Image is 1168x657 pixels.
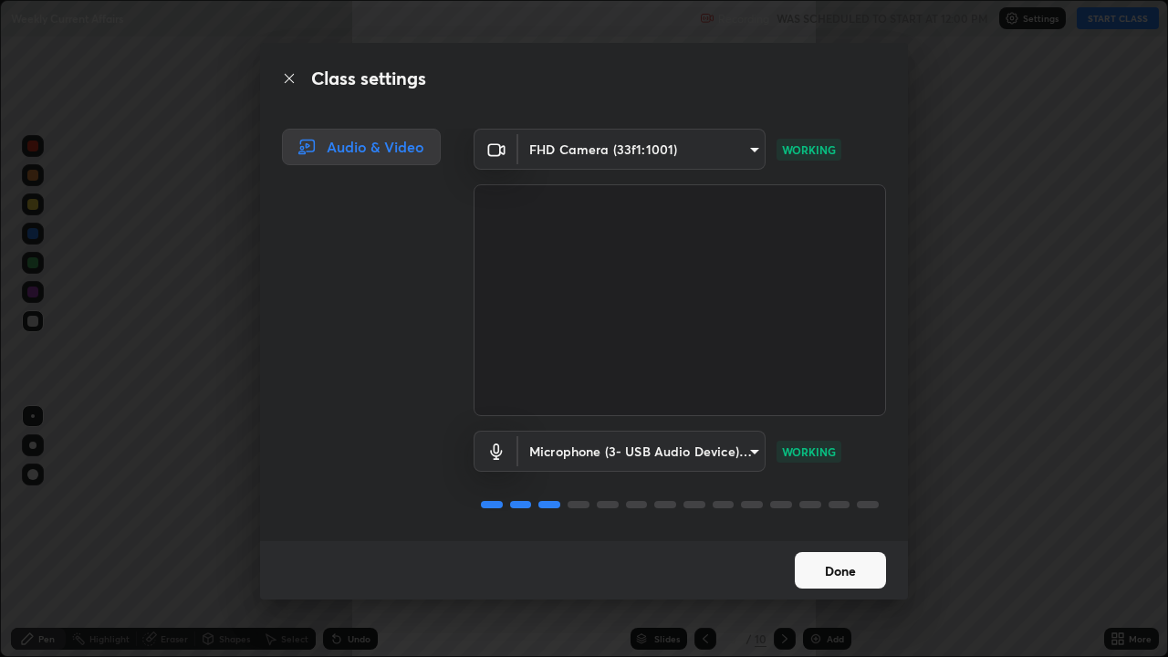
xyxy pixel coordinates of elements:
[282,129,441,165] div: Audio & Video
[782,443,836,460] p: WORKING
[518,129,766,170] div: FHD Camera (33f1:1001)
[795,552,886,589] button: Done
[782,141,836,158] p: WORKING
[311,65,426,92] h2: Class settings
[518,431,766,472] div: FHD Camera (33f1:1001)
